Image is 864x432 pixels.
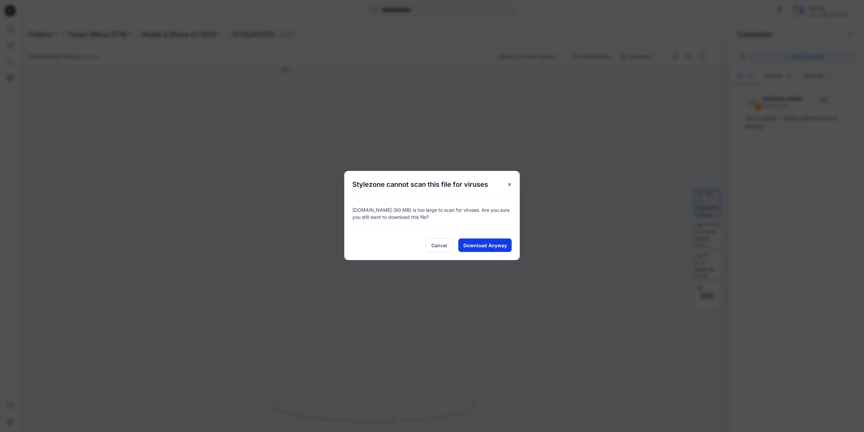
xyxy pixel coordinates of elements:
span: Cancel [431,242,447,249]
h5: Stylezone cannot scan this file for viruses [344,171,496,198]
button: Download Anyway [458,238,512,252]
div: [DOMAIN_NAME] (90 MB) is too large to scan for viruses. Are you sure you still want to download t... [344,198,520,230]
button: Close [504,178,516,190]
span: Download Anyway [463,242,507,249]
button: Cancel [426,238,453,252]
